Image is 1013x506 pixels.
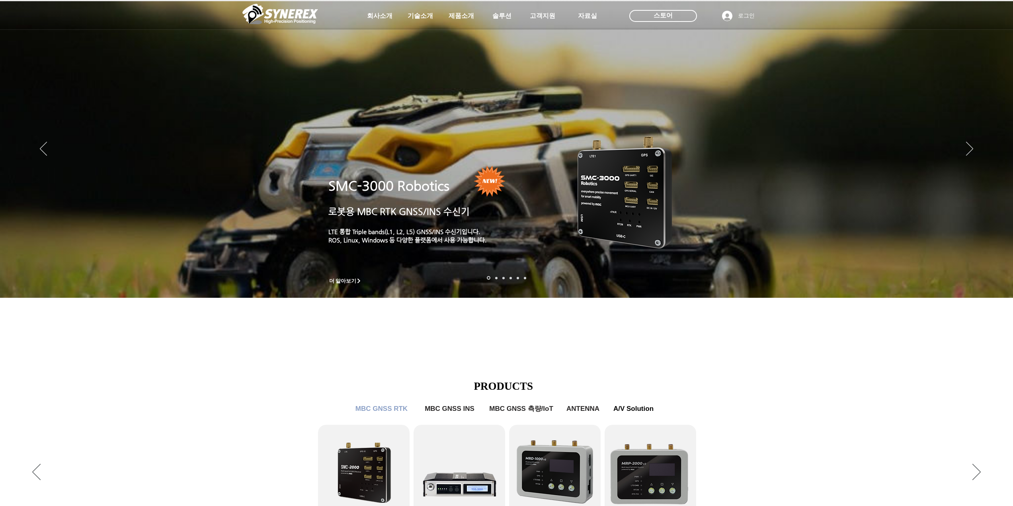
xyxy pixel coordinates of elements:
[608,401,660,417] a: A/V Solution
[629,10,697,22] div: 스토어
[654,11,673,20] span: 스토어
[566,125,684,258] img: KakaoTalk_20241224_155801212.png
[329,277,357,285] span: 더 알아보기
[449,12,474,20] span: 제품소개
[420,401,480,417] a: MBC GNSS INS
[482,8,522,24] a: 솔루션
[425,405,474,413] span: MBC GNSS INS
[523,8,562,24] a: 고객지원
[578,12,597,20] span: 자료실
[613,405,654,413] span: A/V Solution
[492,12,511,20] span: 솔루션
[566,405,599,413] span: ANTENNA
[716,8,760,23] button: 로그인
[40,142,47,157] button: 이전
[509,277,512,279] a: 자율주행
[487,276,490,280] a: 로봇- SMC 2000
[735,12,757,20] span: 로그인
[328,236,487,243] a: ROS, Linux, Windows 등 다양한 플랫폼에서 사용 가능합니다.
[441,8,481,24] a: 제품소개
[32,464,41,481] button: 이전
[495,277,498,279] a: 드론 8 - SMC 2000
[484,276,529,280] nav: 슬라이드
[360,8,400,24] a: 회사소개
[972,464,981,481] button: 다음
[328,206,470,217] a: 로봇용 MBC RTK GNSS/INS 수신기
[400,8,440,24] a: 기술소개
[966,142,973,157] button: 다음
[328,178,449,193] a: SMC-3000 Robotics
[484,401,559,417] a: MBC GNSS 측량/IoT
[474,380,533,392] span: PRODUCTS
[242,2,318,26] img: 씨너렉스_White_simbol_대지 1.png
[350,401,414,417] a: MBC GNSS RTK
[568,8,607,24] a: 자료실
[563,401,603,417] a: ANTENNA
[367,12,392,20] span: 회사소개
[524,277,526,279] a: 정밀농업
[326,276,365,286] a: 더 알아보기
[408,12,433,20] span: 기술소개
[489,404,553,413] span: MBC GNSS 측량/IoT
[328,228,480,235] a: LTE 통합 Triple bands(L1, L2, L5) GNSS/INS 수신기입니다.
[502,277,505,279] a: 측량 IoT
[517,277,519,279] a: 로봇
[530,12,555,20] span: 고객지원
[355,405,408,413] span: MBC GNSS RTK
